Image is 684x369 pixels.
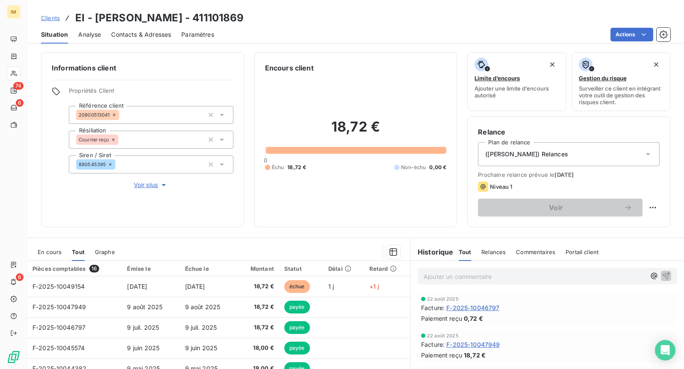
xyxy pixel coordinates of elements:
div: Retard [369,265,405,272]
span: 18,72 € [243,303,274,311]
div: Montant [243,265,274,272]
span: Facture : [421,303,445,312]
span: Graphe [95,249,115,255]
input: Ajouter une valeur [119,111,126,119]
span: ([PERSON_NAME]) Relances [485,150,568,158]
span: 16 [89,265,99,272]
span: 9 juin 2025 [127,344,159,351]
span: payée [284,321,310,334]
span: Paramètres [181,30,214,39]
div: Délai [328,265,359,272]
span: Facture : [421,340,445,349]
button: Actions [610,28,653,41]
span: 6 [16,99,24,107]
span: 74 [13,82,24,90]
span: 1 j [328,283,334,290]
div: Échue le [185,265,233,272]
span: F-2025-10049154 [32,283,85,290]
span: Tout [72,249,85,255]
h6: Informations client [52,63,233,73]
span: [DATE] [185,283,205,290]
span: 20900513041 [79,112,110,117]
span: 6 [16,273,24,281]
span: 22 août 2025 [427,333,459,338]
div: Open Intercom Messenger [655,340,675,360]
span: 9 juil. 2025 [127,324,159,331]
span: Analyse [78,30,101,39]
button: Voir [478,199,643,217]
span: 9 juil. 2025 [185,324,217,331]
span: F-2025-10047949 [32,303,86,310]
span: F-2025-10046797 [446,303,499,312]
span: F-2025-10045574 [32,344,85,351]
span: Voir [488,204,624,211]
span: Courrier reçu [79,137,109,142]
span: Contacts & Adresses [111,30,171,39]
span: 9 août 2025 [185,303,221,310]
span: Prochaine relance prévue le [478,171,660,178]
span: Paiement reçu [421,314,462,323]
span: 18,72 € [243,282,274,291]
div: IM [7,5,21,19]
h2: 18,72 € [265,118,447,144]
span: 18,00 € [243,344,274,352]
span: Échu [272,164,284,171]
span: Portail client [566,249,598,255]
span: payée [284,342,310,354]
span: Relances [481,249,506,255]
span: 18,72 € [464,351,486,360]
span: 0,00 € [429,164,446,171]
div: Pièces comptables [32,265,117,272]
h6: Encours client [265,63,314,73]
span: Limite d’encours [475,75,520,82]
div: Statut [284,265,318,272]
img: Logo LeanPay [7,350,21,364]
span: 9 août 2025 [127,303,162,310]
span: 890545395 [79,162,106,167]
span: 18,72 € [243,323,274,332]
h6: Historique [411,247,454,257]
span: Gestion du risque [579,75,627,82]
span: Propriétés Client [69,87,233,99]
span: échue [284,280,310,293]
a: Clients [41,14,60,22]
span: 0 [264,157,267,164]
button: Limite d’encoursAjouter une limite d’encours autorisé [467,52,566,111]
span: 0,72 € [464,314,483,323]
h3: EI - [PERSON_NAME] - 411101869 [75,10,244,26]
span: [DATE] [127,283,147,290]
span: 9 juin 2025 [185,344,218,351]
span: Tout [459,249,472,255]
span: Voir plus [134,181,168,189]
span: Non-échu [401,164,426,171]
span: 18,72 € [287,164,306,171]
span: 22 août 2025 [427,296,459,302]
span: F-2025-10047949 [446,340,500,349]
span: Situation [41,30,68,39]
input: Ajouter une valeur [115,161,122,168]
button: Voir plus [69,180,233,190]
span: En cours [38,249,62,255]
span: +1 j [369,283,379,290]
span: Clients [41,15,60,21]
div: Émise le [127,265,174,272]
span: Commentaires [516,249,555,255]
span: [DATE] [554,171,574,178]
h6: Relance [478,127,660,137]
button: Gestion du risqueSurveiller ce client en intégrant votre outil de gestion des risques client. [572,52,670,111]
span: F-2025-10046797 [32,324,85,331]
span: Surveiller ce client en intégrant votre outil de gestion des risques client. [579,85,663,105]
span: Paiement reçu [421,351,462,360]
span: Ajouter une limite d’encours autorisé [475,85,559,99]
span: payée [284,301,310,313]
span: Niveau 1 [490,183,512,190]
input: Ajouter une valeur [118,136,125,143]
